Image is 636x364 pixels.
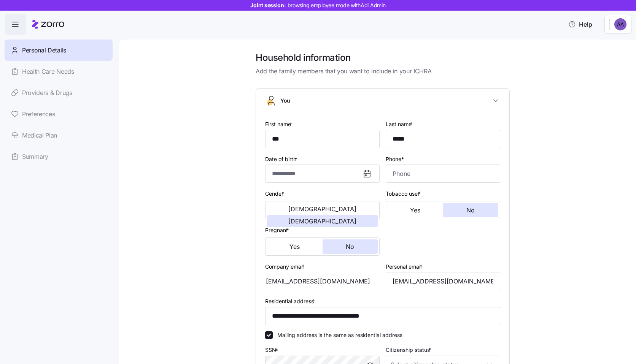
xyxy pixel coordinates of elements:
[386,165,500,183] input: Phone
[289,244,300,250] span: Yes
[265,155,299,163] label: Date of birth
[22,46,66,55] span: Personal Details
[5,40,113,61] a: Personal Details
[386,120,414,128] label: Last name
[250,2,385,9] span: Joint session:
[346,244,354,250] span: No
[273,331,402,339] label: Mailing address is the same as residential address
[466,207,475,213] span: No
[386,263,424,271] label: Personal email
[288,218,356,224] span: [DEMOGRAPHIC_DATA]
[256,52,510,63] h1: Household information
[265,346,280,354] label: SSN
[5,103,113,125] a: Preferences
[288,206,356,212] span: [DEMOGRAPHIC_DATA]
[256,89,509,113] button: You
[265,297,316,305] label: Residential address
[5,82,113,103] a: Providers & Drugs
[265,190,286,198] label: Gender
[386,190,422,198] label: Tobacco user
[562,17,598,32] button: Help
[256,66,510,76] span: Add the family members that you want to include in your ICHRA
[614,18,626,30] img: 09212804168253c57e3bfecf549ffc4d
[386,272,500,290] input: Email
[265,263,306,271] label: Company email
[280,97,290,104] span: You
[5,61,113,82] a: Health Care Needs
[5,146,113,167] a: Summary
[5,125,113,146] a: Medical Plan
[265,226,291,234] label: Pregnant
[386,346,432,354] label: Citizenship status
[265,120,294,128] label: First name
[568,20,592,29] span: Help
[386,155,404,163] label: Phone*
[410,207,420,213] span: Yes
[288,2,386,9] span: browsing employee mode with Adi Admin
